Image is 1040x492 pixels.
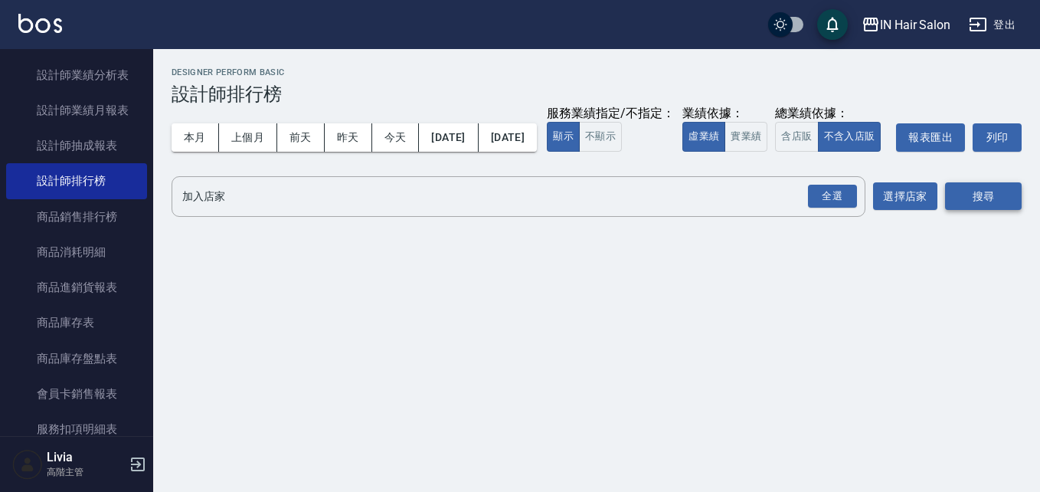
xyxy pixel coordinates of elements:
a: 設計師業績月報表 [6,93,147,128]
button: 上個月 [219,123,277,152]
button: Open [805,182,860,212]
a: 設計師排行榜 [6,163,147,198]
button: 報表匯出 [896,123,965,152]
button: 搜尋 [945,182,1022,211]
a: 商品銷售排行榜 [6,199,147,235]
button: 顯示 [547,122,580,152]
img: Logo [18,14,62,33]
a: 商品庫存盤點表 [6,341,147,376]
button: 含店販 [775,122,818,152]
button: [DATE] [419,123,478,152]
button: 實業績 [724,122,767,152]
h5: Livia [47,450,125,465]
div: 全選 [808,185,857,208]
button: 不顯示 [579,122,622,152]
button: 列印 [973,123,1022,152]
a: 商品進銷貨報表 [6,270,147,305]
a: 設計師業績分析表 [6,57,147,93]
div: 服務業績指定/不指定： [547,106,675,122]
img: Person [12,449,43,480]
a: 設計師抽成報表 [6,128,147,163]
button: save [817,9,848,40]
button: 今天 [372,123,420,152]
a: 服務扣項明細表 [6,412,147,447]
button: IN Hair Salon [855,9,957,41]
input: 店家名稱 [178,183,836,210]
button: 虛業績 [682,122,725,152]
button: 昨天 [325,123,372,152]
div: 業績依據： [682,106,767,122]
button: 登出 [963,11,1022,39]
h3: 設計師排行榜 [172,84,1022,105]
button: [DATE] [479,123,537,152]
p: 高階主管 [47,465,125,479]
button: 選擇店家 [873,182,937,211]
h2: Designer Perform Basic [172,67,1022,77]
a: 會員卡銷售報表 [6,376,147,412]
a: 商品消耗明細 [6,235,147,270]
button: 前天 [277,123,325,152]
button: 不含入店販 [818,122,881,152]
div: 總業績依據： [775,106,888,122]
a: 商品庫存表 [6,305,147,340]
div: IN Hair Salon [880,15,950,34]
button: 本月 [172,123,219,152]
